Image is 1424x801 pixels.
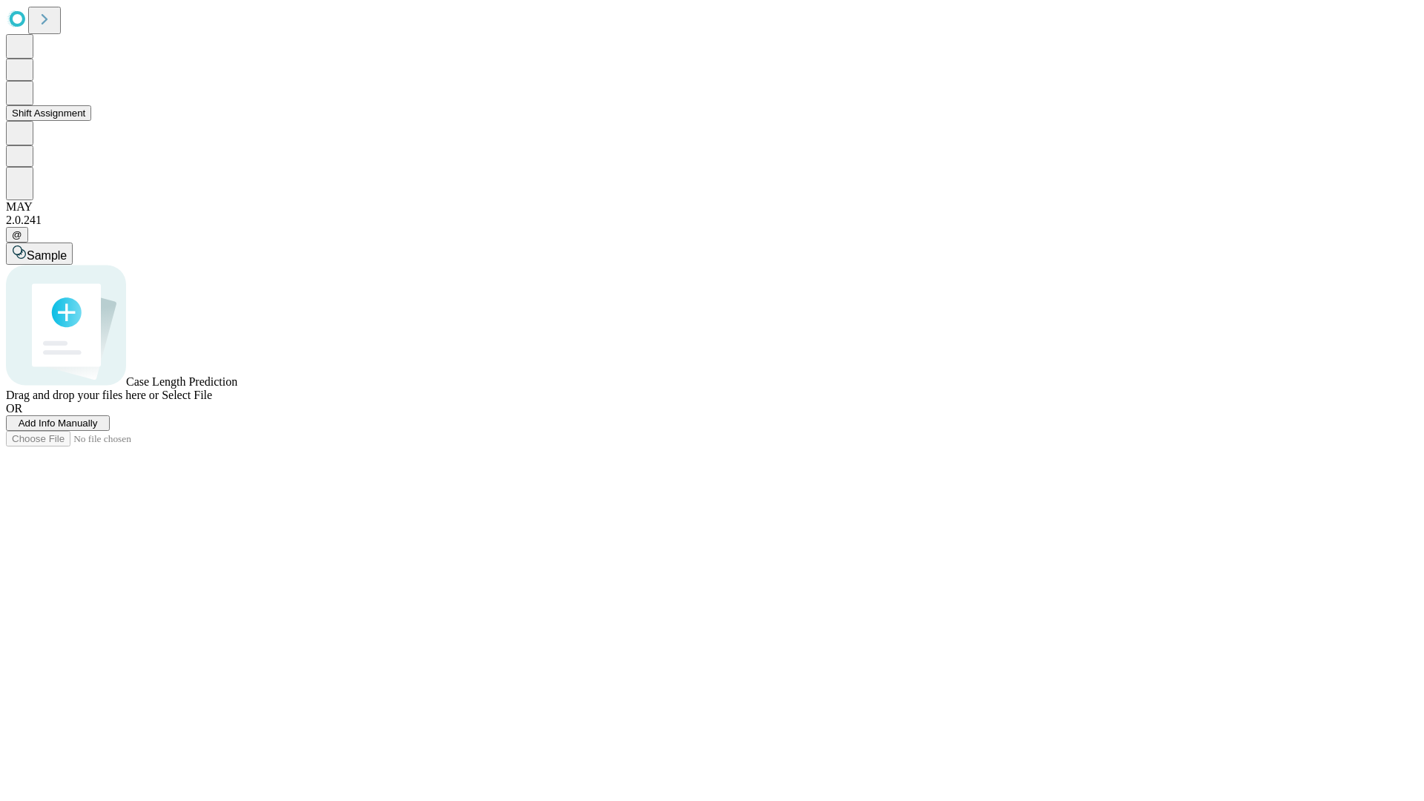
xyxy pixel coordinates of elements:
[27,249,67,262] span: Sample
[6,402,22,415] span: OR
[6,214,1418,227] div: 2.0.241
[6,243,73,265] button: Sample
[6,227,28,243] button: @
[6,105,91,121] button: Shift Assignment
[19,418,98,429] span: Add Info Manually
[126,375,237,388] span: Case Length Prediction
[12,229,22,240] span: @
[6,200,1418,214] div: MAY
[162,389,212,401] span: Select File
[6,415,110,431] button: Add Info Manually
[6,389,159,401] span: Drag and drop your files here or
